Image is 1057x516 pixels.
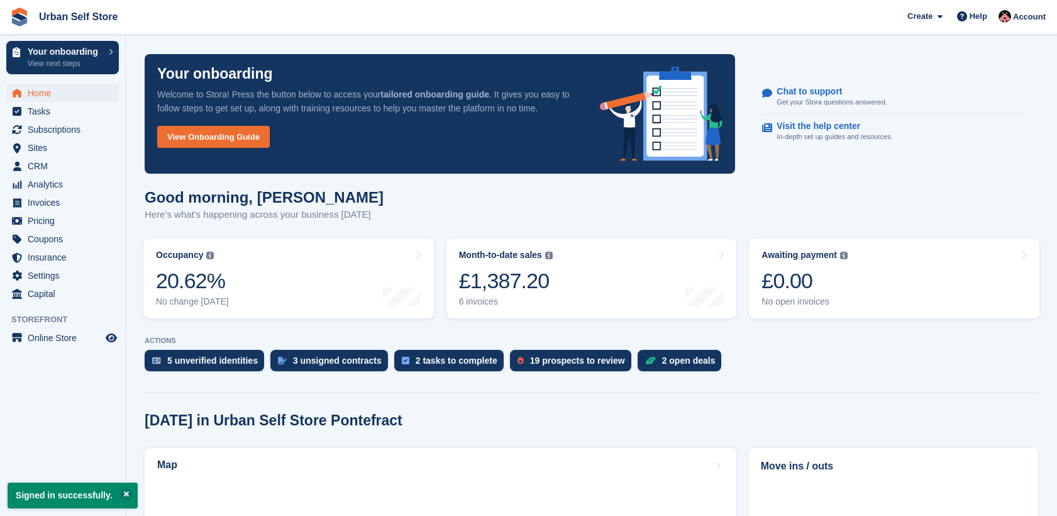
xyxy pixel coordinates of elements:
div: 3 unsigned contracts [293,356,382,366]
h1: Good morning, [PERSON_NAME] [145,189,384,206]
span: Coupons [28,230,103,248]
p: Your onboarding [157,67,273,81]
a: menu [6,194,119,211]
span: Subscriptions [28,121,103,138]
img: deal-1b604bf984904fb50ccaf53a9ad4b4a5d6e5aea283cecdc64d6e3604feb123c2.svg [645,356,656,365]
a: menu [6,249,119,266]
div: Awaiting payment [761,250,837,261]
h2: [DATE] in Urban Self Store Pontefract [145,412,402,429]
a: View Onboarding Guide [157,126,270,148]
span: Account [1013,11,1046,23]
p: View next steps [28,58,102,69]
a: menu [6,157,119,175]
p: Welcome to Stora! Press the button below to access your . It gives you easy to follow steps to ge... [157,87,580,115]
p: Get your Stora questions answered. [777,97,887,108]
img: task-75834270c22a3079a89374b754ae025e5fb1db73e45f91037f5363f120a921f8.svg [402,357,409,364]
p: Here's what's happening across your business [DATE] [145,208,384,222]
a: menu [6,230,119,248]
a: menu [6,267,119,284]
strong: tailored onboarding guide [380,89,489,99]
img: icon-info-grey-7440780725fd019a000dd9b08b2336e03edf1995a4989e88bcd33f0948082b44.svg [545,252,553,259]
div: 5 unverified identities [167,356,258,366]
h2: Map [157,459,177,471]
a: Occupancy 20.62% No change [DATE] [143,238,434,318]
span: Tasks [28,103,103,120]
a: menu [6,139,119,157]
a: menu [6,285,119,303]
div: Month-to-date sales [459,250,542,261]
div: 20.62% [156,268,229,294]
a: menu [6,176,119,193]
p: Chat to support [777,86,877,97]
p: In-depth set up guides and resources. [777,132,893,142]
a: 2 tasks to complete [394,350,510,378]
div: No open invoices [761,296,848,307]
p: Your onboarding [28,47,102,56]
img: contract_signature_icon-13c848040528278c33f63329250d36e43548de30e8caae1d1a13099fd9432cc5.svg [278,357,287,364]
span: Capital [28,285,103,303]
a: menu [6,329,119,347]
img: icon-info-grey-7440780725fd019a000dd9b08b2336e03edf1995a4989e88bcd33f0948082b44.svg [840,252,848,259]
div: 6 invoices [459,296,553,307]
h2: Move ins / outs [761,459,1026,474]
a: menu [6,103,119,120]
a: menu [6,84,119,102]
a: Your onboarding View next steps [6,41,119,74]
span: Invoices [28,194,103,211]
a: Preview store [104,330,119,345]
div: 2 open deals [662,356,716,366]
span: CRM [28,157,103,175]
span: Sites [28,139,103,157]
span: Home [28,84,103,102]
span: Pricing [28,212,103,230]
span: Insurance [28,249,103,266]
span: Online Store [28,329,103,347]
span: Storefront [11,313,125,326]
span: Create [907,10,932,23]
a: Chat to support Get your Stora questions answered. [762,80,1026,115]
span: Analytics [28,176,103,193]
a: 2 open deals [638,350,728,378]
img: prospect-51fa495bee0391a8d652442698ab0144808aea92771e9ea1ae160a38d050c398.svg [517,357,524,364]
div: Occupancy [156,250,203,261]
a: Visit the help center In-depth set up guides and resources. [762,115,1026,149]
div: £0.00 [761,268,848,294]
a: menu [6,212,119,230]
a: 5 unverified identities [145,350,270,378]
a: Awaiting payment £0.00 No open invoices [749,238,1039,318]
p: Signed in successfully. [8,483,138,508]
a: Month-to-date sales £1,387.20 6 invoices [446,238,737,318]
a: Urban Self Store [34,6,123,27]
img: verify_identity-adf6edd0f0f0b5bbfe63781bf79b02c33cf7c696d77639b501bdc392416b5a36.svg [152,357,161,364]
img: icon-info-grey-7440780725fd019a000dd9b08b2336e03edf1995a4989e88bcd33f0948082b44.svg [206,252,214,259]
div: 19 prospects to review [530,356,625,366]
div: No change [DATE] [156,296,229,307]
span: Help [970,10,987,23]
img: stora-icon-8386f47178a22dfd0bd8f6a31ec36ba5ce8667c1dd55bd0f319d3a0aa187defe.svg [10,8,29,26]
a: menu [6,121,119,138]
img: Josh Marshall [999,10,1011,23]
img: onboarding-info-6c161a55d2c0e0a8cae90662b2fe09162a5109e8cc188191df67fb4f79e88e88.svg [600,67,723,161]
div: 2 tasks to complete [416,356,497,366]
p: ACTIONS [145,337,1038,345]
a: 3 unsigned contracts [270,350,394,378]
a: 19 prospects to review [510,350,638,378]
p: Visit the help center [777,121,883,132]
div: £1,387.20 [459,268,553,294]
span: Settings [28,267,103,284]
